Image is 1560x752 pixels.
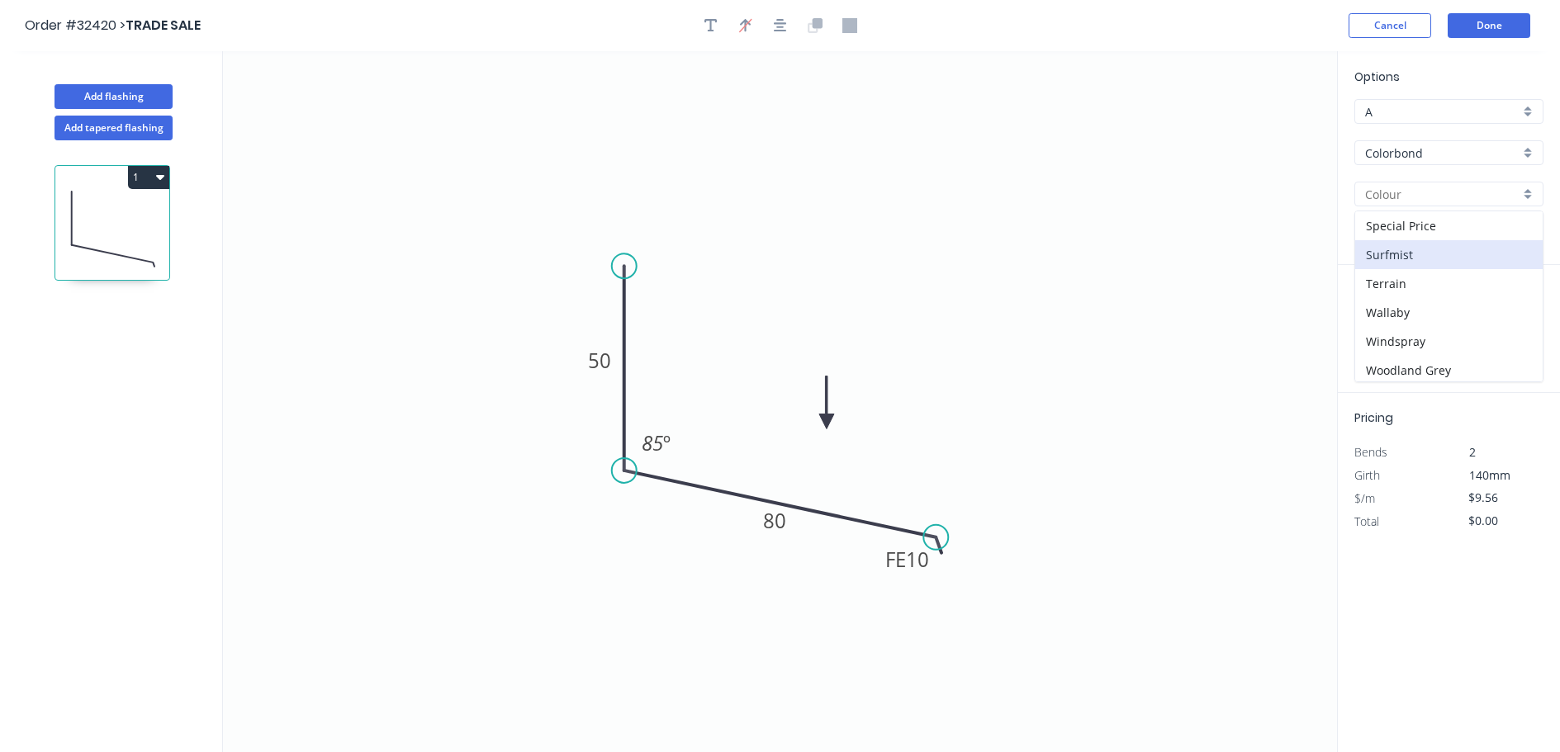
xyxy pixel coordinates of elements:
span: Total [1354,513,1379,529]
span: Pricing [1354,409,1393,426]
span: Bends [1354,444,1387,460]
input: Price level [1365,103,1520,121]
button: Done [1448,13,1530,38]
span: Options [1354,69,1400,85]
span: Order #32420 > [25,16,126,35]
tspan: 10 [906,546,929,573]
div: Terrain [1355,269,1543,298]
tspan: 50 [588,347,611,374]
button: Add tapered flashing [55,116,173,140]
span: 2 [1469,444,1476,460]
div: Surfmist [1355,240,1543,269]
span: Girth [1354,467,1380,483]
button: 1 [128,166,169,189]
div: Woodland Grey [1355,356,1543,385]
svg: 0 [223,51,1337,752]
tspan: º [663,429,671,456]
button: Cancel [1349,13,1431,38]
div: Special Price [1355,211,1543,240]
input: Material [1365,144,1520,162]
tspan: 85 [642,429,663,456]
span: 140mm [1469,467,1510,483]
div: Windspray [1355,327,1543,356]
tspan: FE [885,546,906,573]
span: $/m [1354,490,1375,506]
div: Wallaby [1355,298,1543,327]
tspan: 80 [763,507,786,534]
span: TRADE SALE [126,16,201,35]
input: Colour [1365,186,1520,203]
button: Add flashing [55,84,173,109]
